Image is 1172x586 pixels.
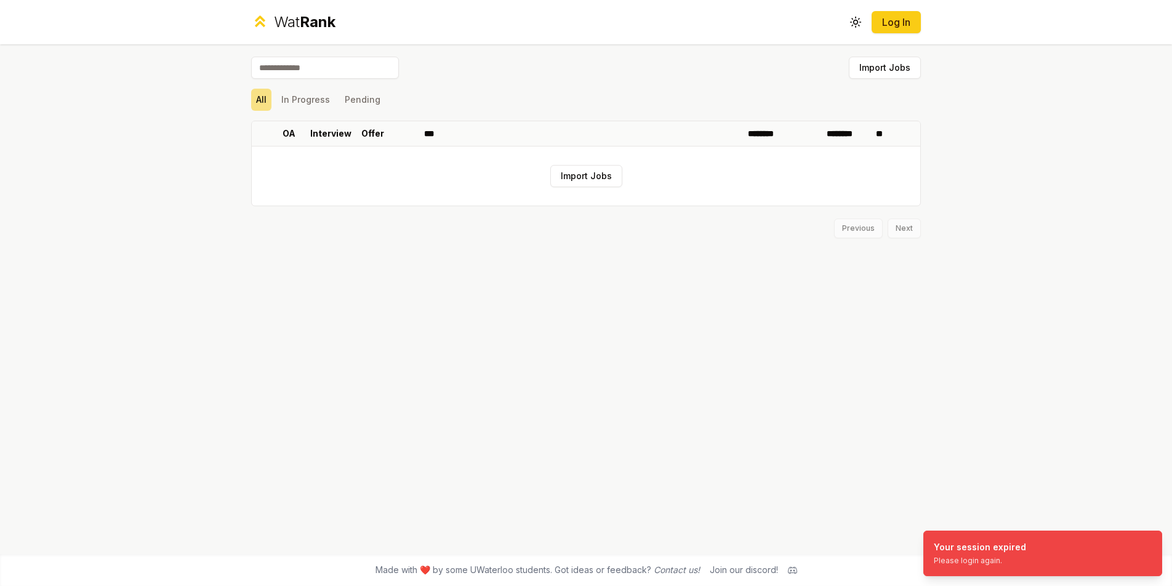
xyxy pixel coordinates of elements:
span: Made with ❤️ by some UWaterloo students. Got ideas or feedback? [375,564,700,576]
p: OA [283,127,295,140]
button: Import Jobs [849,57,921,79]
p: Interview [310,127,351,140]
a: WatRank [251,12,335,32]
button: Import Jobs [550,165,622,187]
button: In Progress [276,89,335,111]
span: Rank [300,13,335,31]
div: Wat [274,12,335,32]
div: Your session expired [934,541,1026,553]
button: All [251,89,271,111]
div: Join our discord! [710,564,778,576]
a: Contact us! [654,564,700,575]
p: Offer [361,127,384,140]
a: Log In [881,15,911,30]
div: Please login again. [934,556,1026,566]
button: Pending [340,89,385,111]
button: Log In [872,11,921,33]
